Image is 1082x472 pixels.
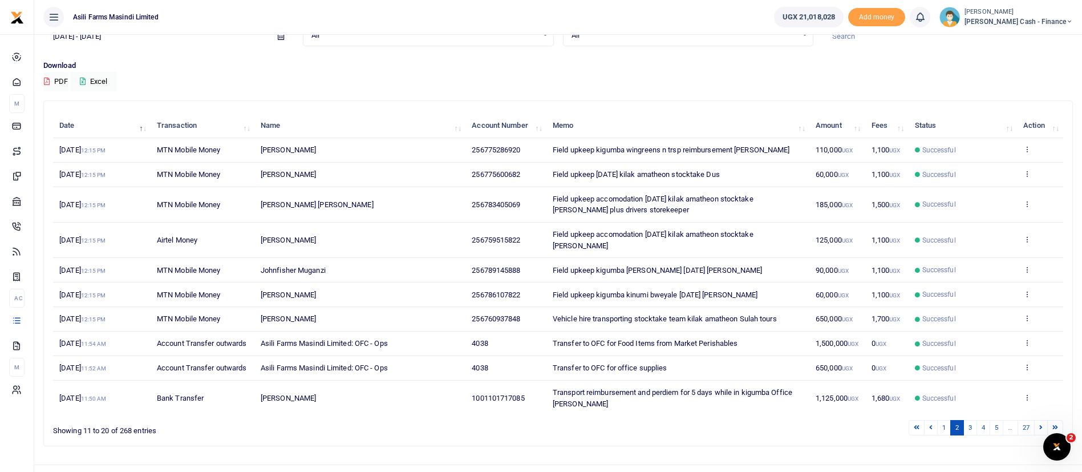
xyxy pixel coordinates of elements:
[889,237,900,244] small: UGX
[472,236,520,244] span: 256759515822
[157,236,197,244] span: Airtel Money
[922,338,956,349] span: Successful
[990,420,1003,435] a: 5
[81,365,107,372] small: 11:52 AM
[889,316,900,322] small: UGX
[816,291,849,299] span: 60,000
[976,420,990,435] a: 4
[157,364,247,372] span: Account Transfer outwards
[838,268,849,274] small: UGX
[10,11,24,25] img: logo-small
[848,12,905,21] a: Add money
[908,114,1017,138] th: Status: activate to sort column ascending
[53,419,469,437] div: Showing 11 to 20 of 268 entries
[922,235,956,245] span: Successful
[553,291,758,299] span: Field upkeep kigumba kinumi bweyale [DATE] [PERSON_NAME]
[848,8,905,27] li: Toup your wallet
[838,292,849,298] small: UGX
[889,172,900,178] small: UGX
[553,170,720,179] span: Field upkeep [DATE] kilak amatheon stocktake Dus
[59,170,106,179] span: [DATE]
[157,146,221,154] span: MTN Mobile Money
[816,339,858,348] span: 1,500,000
[472,266,520,275] span: 256789145888
[922,170,956,180] span: Successful
[59,314,106,323] span: [DATE]
[872,200,901,209] span: 1,500
[872,339,886,348] span: 0
[1017,114,1063,138] th: Action: activate to sort column ascending
[81,341,107,347] small: 11:54 AM
[472,394,524,402] span: 1001101717085
[472,146,520,154] span: 256775286920
[838,172,849,178] small: UGX
[261,200,374,209] span: [PERSON_NAME] [PERSON_NAME]
[472,291,520,299] span: 256786107822
[937,420,951,435] a: 1
[816,200,853,209] span: 185,000
[872,236,901,244] span: 1,100
[151,114,254,138] th: Transaction: activate to sort column ascending
[816,364,853,372] span: 650,000
[922,199,956,209] span: Successful
[9,94,25,113] li: M
[261,236,316,244] span: [PERSON_NAME]
[43,60,1073,72] p: Download
[889,292,900,298] small: UGX
[922,393,956,404] span: Successful
[774,7,844,27] a: UGX 21,018,028
[553,195,753,215] span: Field upkeep accomodation [DATE] kilak amatheon stocktake [PERSON_NAME] plus drivers storekeeper
[922,314,956,324] span: Successful
[261,291,316,299] span: [PERSON_NAME]
[59,236,106,244] span: [DATE]
[939,7,1073,27] a: profile-user [PERSON_NAME] [PERSON_NAME] Cash - Finance
[261,170,316,179] span: [PERSON_NAME]
[816,394,858,402] span: 1,125,000
[157,394,204,402] span: Bank Transfer
[81,147,106,154] small: 12:15 PM
[81,396,107,402] small: 11:50 AM
[1043,433,1071,461] iframe: Intercom live chat
[572,30,797,41] span: All
[922,289,956,300] span: Successful
[889,268,900,274] small: UGX
[816,236,853,244] span: 125,000
[472,339,488,348] span: 4038
[848,8,905,27] span: Add money
[59,291,106,299] span: [DATE]
[261,266,326,275] span: Johnfisher Muganzi
[872,364,886,372] span: 0
[261,364,388,372] span: Asili Farms Masindi Limited: OFC - Ops
[876,341,886,347] small: UGX
[261,394,316,402] span: [PERSON_NAME]
[876,365,886,372] small: UGX
[553,388,792,408] span: Transport reimbursement and perdiem for 5 days while in kigumba Office [PERSON_NAME]
[922,363,956,373] span: Successful
[822,27,1073,46] input: Search
[963,420,977,435] a: 3
[965,7,1073,17] small: [PERSON_NAME]
[465,114,546,138] th: Account Number: activate to sort column ascending
[553,266,763,275] span: Field upkeep kigumba [PERSON_NAME] [DATE] [PERSON_NAME]
[472,170,520,179] span: 256775600682
[157,266,221,275] span: MTN Mobile Money
[59,339,106,348] span: [DATE]
[254,114,465,138] th: Name: activate to sort column ascending
[842,202,853,208] small: UGX
[81,316,106,322] small: 12:15 PM
[872,394,901,402] span: 1,680
[950,420,964,435] a: 2
[43,72,68,91] button: PDF
[939,7,960,27] img: profile-user
[553,230,753,250] span: Field upkeep accomodation [DATE] kilak amatheon stocktake [PERSON_NAME]
[59,200,106,209] span: [DATE]
[472,364,488,372] span: 4038
[68,12,163,22] span: Asili Farms Masindi Limited
[553,364,667,372] span: Transfer to OFC for office supplies
[965,17,1073,27] span: [PERSON_NAME] Cash - Finance
[59,394,106,402] span: [DATE]
[81,202,106,208] small: 12:15 PM
[816,266,849,275] span: 90,000
[809,114,865,138] th: Amount: activate to sort column ascending
[157,314,221,323] span: MTN Mobile Money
